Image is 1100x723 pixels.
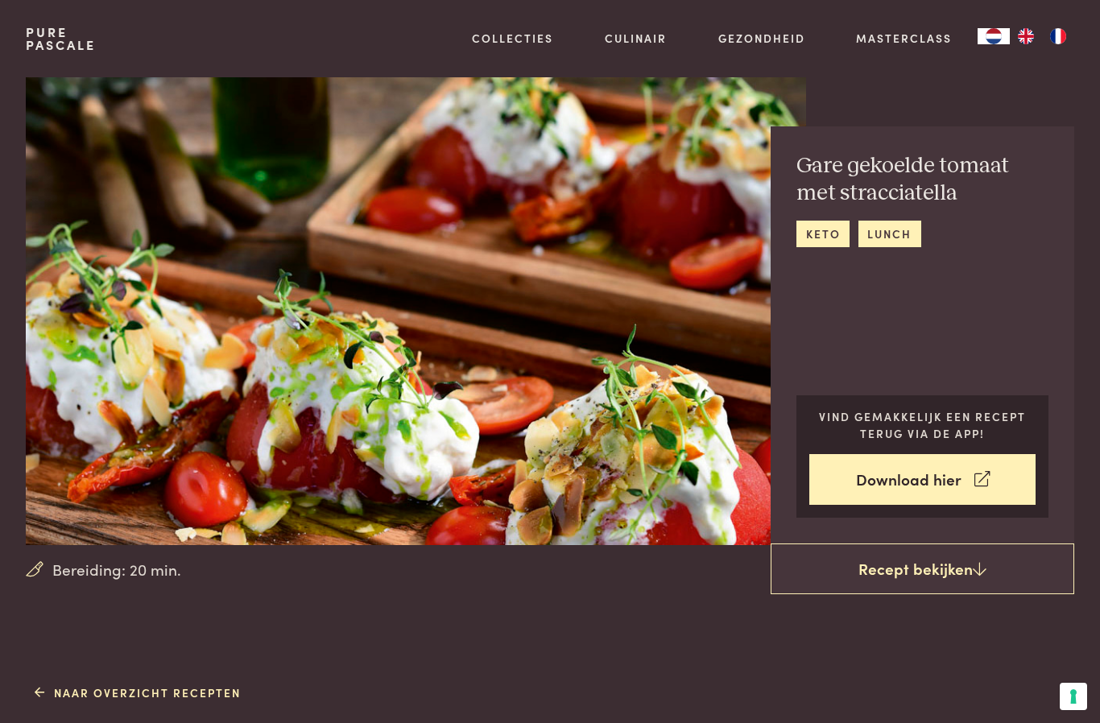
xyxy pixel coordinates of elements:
[1010,28,1074,44] ul: Language list
[472,30,553,47] a: Collecties
[1010,28,1042,44] a: EN
[858,221,921,247] a: lunch
[35,684,242,701] a: Naar overzicht recepten
[771,543,1074,595] a: Recept bekijken
[856,30,952,47] a: Masterclass
[26,26,96,52] a: PurePascale
[796,152,1048,208] h2: Gare gekoelde tomaat met stracciatella
[978,28,1010,44] div: Language
[978,28,1074,44] aside: Language selected: Nederlands
[978,28,1010,44] a: NL
[796,221,850,247] a: keto
[809,454,1036,505] a: Download hier
[1060,683,1087,710] button: Uw voorkeuren voor toestemming voor trackingtechnologieën
[605,30,667,47] a: Culinair
[809,408,1036,441] p: Vind gemakkelijk een recept terug via de app!
[52,558,181,581] span: Bereiding: 20 min.
[1042,28,1074,44] a: FR
[26,77,806,545] img: Gare gekoelde tomaat met stracciatella
[718,30,805,47] a: Gezondheid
